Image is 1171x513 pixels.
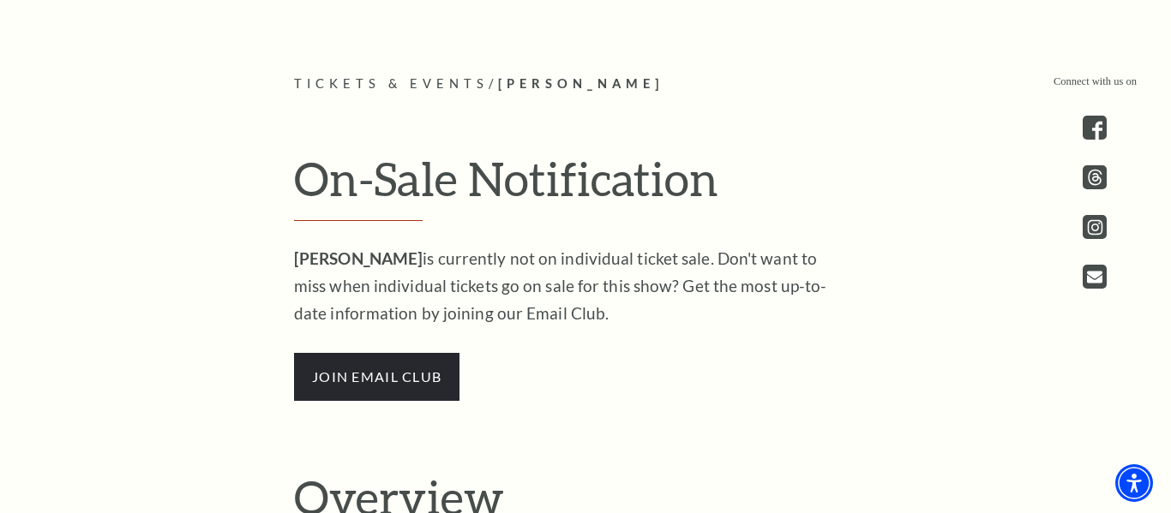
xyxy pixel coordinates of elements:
a: threads.com - open in a new tab [1083,165,1107,189]
a: instagram - open in a new tab [1083,215,1107,239]
a: facebook - open in a new tab [1083,116,1107,140]
a: join email club [294,366,459,385]
strong: [PERSON_NAME] [294,248,423,268]
p: Connect with us on [1054,74,1137,90]
span: [PERSON_NAME] [498,76,664,91]
span: join email club [294,353,459,401]
span: Tickets & Events [294,76,489,91]
a: Open this option - open in a new tab [1083,265,1107,289]
p: / [294,74,877,95]
p: is currently not on individual ticket sale. Don't want to miss when individual tickets go on sale... [294,245,851,327]
h2: On-Sale Notification [294,151,877,221]
div: Accessibility Menu [1115,464,1153,502]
